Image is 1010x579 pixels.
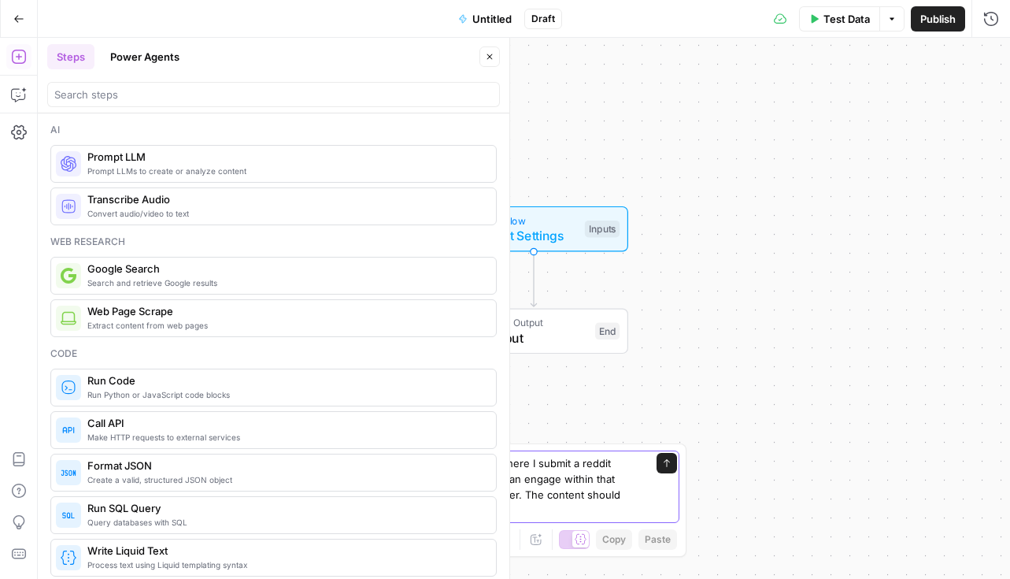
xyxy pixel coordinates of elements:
div: WorkflowInput SettingsInputs [387,206,680,252]
span: Google Search [87,261,483,277]
span: Run SQL Query [87,500,483,516]
button: Test Data [799,6,879,32]
div: Ai [50,123,497,137]
span: Publish [920,11,956,27]
span: Query databases with SQL [87,516,483,529]
g: Edge from start to end [531,252,536,307]
span: Single Output [483,315,587,330]
button: Copy [596,529,632,550]
span: Prompt LLM [87,149,483,165]
span: Input Settings [483,226,577,245]
span: Create a valid, structured JSON object [87,473,483,486]
span: Prompt LLMs to create or analyze content [87,165,483,177]
button: Publish [911,6,965,32]
span: Copy [602,533,626,547]
div: Web research [50,235,497,249]
span: Process text using Liquid templating syntax [87,559,483,571]
button: Steps [47,44,94,69]
input: Search steps [54,87,493,102]
span: Run Code [87,373,483,388]
div: Code [50,347,497,361]
span: Search and retrieve Google results [87,277,483,289]
span: Convert audio/video to text [87,207,483,220]
span: Web Page Scrape [87,303,483,319]
span: Format JSON [87,458,483,473]
div: Single OutputOutputEnd [387,309,680,354]
button: Paste [638,529,677,550]
span: Draft [531,12,555,26]
div: End [595,323,620,340]
span: Transcribe Audio [87,191,483,207]
span: Paste [645,533,671,547]
span: Test Data [823,11,870,27]
div: Inputs [585,221,620,238]
button: Untitled [449,6,521,32]
span: Make HTTP requests to external services [87,431,483,444]
button: Power Agents [101,44,189,69]
span: Write Liquid Text [87,543,483,559]
span: Call API [87,415,483,431]
span: Extract content from web pages [87,319,483,332]
span: Workflow [483,213,577,228]
span: Output [483,328,587,347]
span: Untitled [472,11,512,27]
span: Run Python or JavaScript code blocks [87,388,483,401]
